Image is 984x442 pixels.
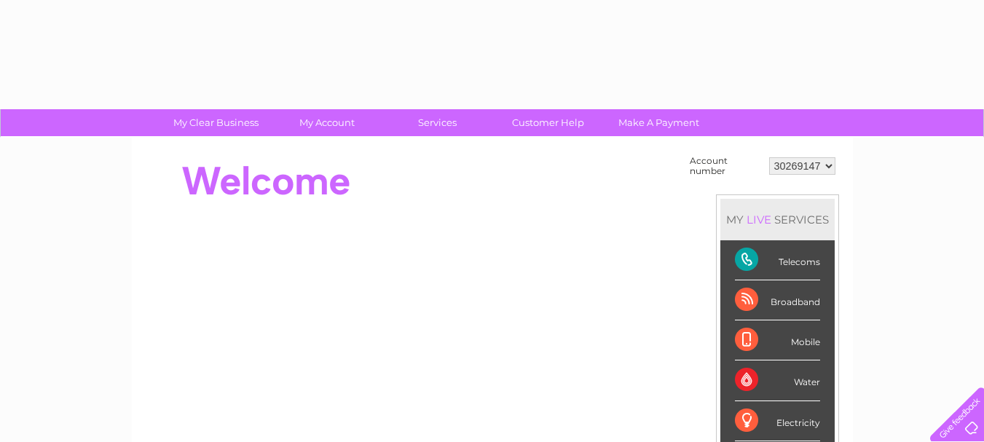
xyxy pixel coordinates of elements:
div: Mobile [735,320,820,360]
a: Make A Payment [599,109,719,136]
a: Customer Help [488,109,608,136]
td: Account number [686,152,765,180]
div: Water [735,360,820,400]
div: LIVE [744,213,774,226]
a: My Account [267,109,387,136]
div: Electricity [735,401,820,441]
div: MY SERVICES [720,199,835,240]
a: Services [377,109,497,136]
div: Broadband [735,280,820,320]
a: My Clear Business [156,109,276,136]
div: Telecoms [735,240,820,280]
